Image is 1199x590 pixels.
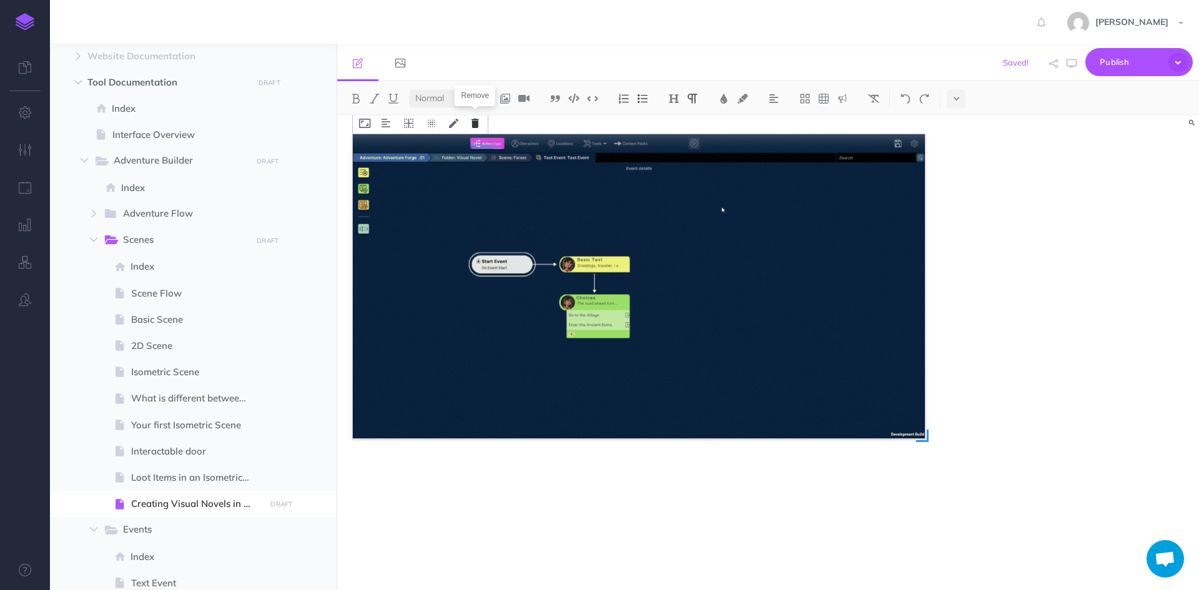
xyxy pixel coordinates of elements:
[637,94,648,104] img: Unordered list button
[350,94,362,104] img: Bold button
[382,118,390,128] img: Alignment dropdown menu button
[131,365,262,380] span: Isometric Scene
[919,94,930,104] img: Redo
[668,94,679,104] img: Headings dropdown button
[1147,540,1184,578] div: Chat abierto
[131,470,262,485] span: Loot Items in an Isometric Scene
[718,94,729,104] img: Text color button
[131,549,262,564] span: Index
[112,127,262,142] span: Interface Overview
[131,259,262,274] span: Index
[481,94,492,104] img: Link button
[257,157,279,165] small: DRAFT
[1085,48,1193,76] button: Publish
[568,94,580,103] img: Code block button
[259,79,280,87] small: DRAFT
[518,94,530,104] img: Add video button
[131,338,262,353] span: 2D Scene
[868,94,879,104] img: Clear styles button
[687,94,698,104] img: Paragraph button
[114,153,243,169] span: Adventure Builder
[123,206,243,222] span: Adventure Flow
[369,94,380,104] img: Italic button
[353,134,925,438] img: 7hkwgW0nsha0UnjYSPWq.png
[87,75,246,90] span: Tool Documentation
[1089,16,1175,27] span: [PERSON_NAME]
[587,94,598,103] img: Inline code button
[87,49,246,64] span: Website Documentation
[900,94,911,104] img: Undo
[1003,57,1029,67] span: Saved!
[1067,12,1089,34] img: 9910532b2b8270dca1d210191cc821d0.jpg
[388,94,399,104] img: Underline button
[112,101,262,116] span: Index
[123,232,243,248] span: Scenes
[266,497,297,511] button: DRAFT
[16,13,34,31] img: logo-mark.svg
[252,154,284,169] button: DRAFT
[500,94,511,104] img: Add image button
[737,94,748,104] img: Text background color button
[131,496,262,511] span: Creating Visual Novels in the Tool
[131,418,262,433] span: Your first Isometric Scene
[131,444,262,459] span: Interactable door
[131,286,262,301] span: Scene Flow
[818,94,829,104] img: Create table button
[768,94,779,104] img: Alignment dropdown menu button
[131,312,262,327] span: Basic Scene
[1100,52,1162,72] span: Publish
[257,237,279,245] small: DRAFT
[252,234,284,248] button: DRAFT
[837,94,848,104] img: Callout dropdown menu button
[550,94,561,104] img: Blockquote button
[254,76,285,90] button: DRAFT
[121,180,262,195] span: Index
[270,500,292,508] small: DRAFT
[618,94,629,104] img: Ordered list button
[123,522,243,538] span: Events
[131,391,262,406] span: What is different between Scenes?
